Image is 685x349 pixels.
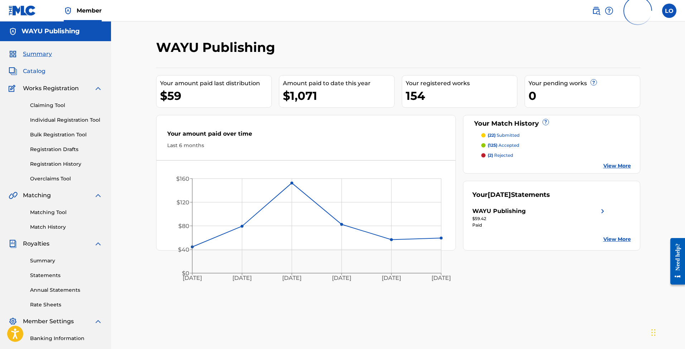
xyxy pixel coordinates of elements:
[9,67,45,76] a: CatalogCatalog
[156,39,279,55] h2: WAYU Publishing
[488,132,520,139] p: submitted
[94,191,102,200] img: expand
[23,317,74,326] span: Member Settings
[481,142,631,149] a: (125) accepted
[488,152,493,158] span: (2)
[178,223,189,229] tspan: $80
[182,270,189,277] tspan: $0
[30,301,102,309] a: Rate Sheets
[9,239,17,248] img: Royalties
[665,232,685,291] iframe: Resource Center
[77,6,102,15] span: Member
[481,132,631,139] a: (22) submitted
[23,50,52,58] span: Summary
[177,199,189,206] tspan: $120
[30,160,102,168] a: Registration History
[488,191,511,199] span: [DATE]
[472,222,607,228] div: Paid
[406,79,517,88] div: Your registered works
[406,88,517,104] div: 154
[9,5,36,16] img: MLC Logo
[232,275,252,282] tspan: [DATE]
[23,191,51,200] span: Matching
[592,6,600,15] img: search
[472,207,526,215] div: WAYU Publishing
[9,191,18,200] img: Matching
[598,207,607,215] img: right chevron icon
[488,142,519,149] p: accepted
[488,142,497,148] span: (125)
[472,207,607,228] a: WAYU Publishingright chevron icon$59.42Paid
[9,84,18,93] img: Works Registration
[30,257,102,265] a: Summary
[30,175,102,183] a: Overclaims Tool
[178,246,189,253] tspan: $40
[529,79,640,88] div: Your pending works
[605,4,613,18] div: Help
[662,4,676,18] div: User Menu
[529,88,640,104] div: 0
[9,67,17,76] img: Catalog
[21,27,80,35] h5: WAYU Publishing
[167,142,445,149] div: Last 6 months
[9,50,52,58] a: SummarySummary
[603,162,631,170] a: View More
[183,275,202,282] tspan: [DATE]
[23,84,79,93] span: Works Registration
[472,119,631,129] div: Your Match History
[603,236,631,243] a: View More
[431,275,451,282] tspan: [DATE]
[481,152,631,159] a: (2) rejected
[649,315,685,349] iframe: Chat Widget
[543,119,549,125] span: ?
[382,275,401,282] tspan: [DATE]
[30,272,102,279] a: Statements
[472,215,607,222] div: $59.42
[332,275,351,282] tspan: [DATE]
[30,116,102,124] a: Individual Registration Tool
[651,322,656,343] div: Drag
[282,275,302,282] tspan: [DATE]
[160,79,271,88] div: Your amount paid last distribution
[23,239,49,248] span: Royalties
[94,317,102,326] img: expand
[472,190,550,200] div: Your Statements
[9,317,17,326] img: Member Settings
[591,79,597,85] span: ?
[30,146,102,153] a: Registration Drafts
[94,84,102,93] img: expand
[23,67,45,76] span: Catalog
[605,6,613,15] img: help
[283,79,394,88] div: Amount paid to date this year
[64,6,72,15] img: Top Rightsholder
[30,335,102,342] a: Banking Information
[30,223,102,231] a: Match History
[30,131,102,139] a: Bulk Registration Tool
[176,175,189,182] tspan: $160
[30,209,102,216] a: Matching Tool
[160,88,271,104] div: $59
[488,132,496,138] span: (22)
[30,102,102,109] a: Claiming Tool
[30,286,102,294] a: Annual Statements
[167,130,445,142] div: Your amount paid over time
[592,4,600,18] a: Public Search
[9,50,17,58] img: Summary
[283,88,394,104] div: $1,071
[488,152,513,159] p: rejected
[94,239,102,248] img: expand
[9,27,17,36] img: Accounts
